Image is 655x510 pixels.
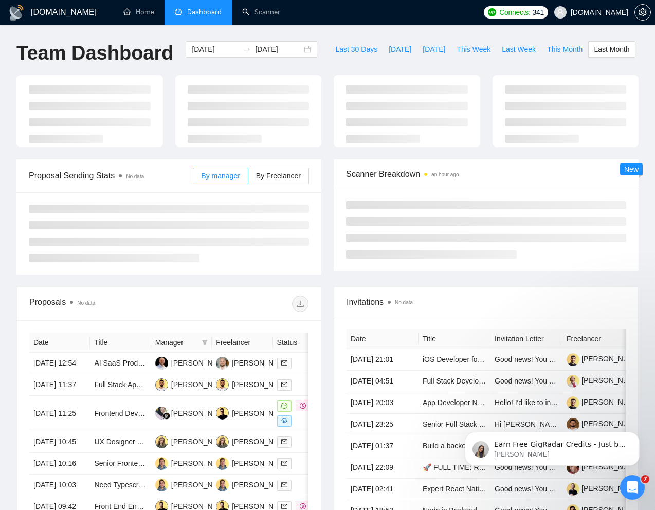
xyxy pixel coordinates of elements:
img: upwork-logo.png [488,8,496,16]
th: Manager [151,333,212,353]
input: End date [255,44,302,55]
td: [DATE] 11:25 [29,396,90,431]
div: Proposals [29,296,169,312]
button: Last Month [588,41,635,58]
a: UX Designer Two App Projects: Civic Tech and Dating App [94,438,280,446]
td: iOS Developer for NFC Focus App MVP [419,349,490,371]
a: KZ[PERSON_NAME] [155,380,230,388]
span: eye [281,417,287,424]
img: MK [216,357,229,370]
a: AK[PERSON_NAME] [216,459,291,467]
td: Senior Full Stack Developer [419,414,490,435]
input: Start date [192,44,239,55]
iframe: Intercom notifications повідомлення [449,410,655,482]
img: KZ [155,378,168,391]
span: message [281,403,287,409]
a: KZ[PERSON_NAME] [216,380,291,388]
img: c1uRlfXwpBAMZQzrou_T43XaFKhEAC-ie_GEmGJqcWWEjHc6WXNX_uYxuISRY5XTlb [567,375,579,388]
time: an hour ago [431,172,459,177]
a: AK[PERSON_NAME] [155,480,230,488]
a: Full Stack App Developer for Complete AI-Powered Application [94,380,294,389]
div: [PERSON_NAME] [232,436,291,447]
td: Need Typescript and Nextjs developer [90,475,151,496]
span: Connects: [499,7,530,18]
a: AK[PERSON_NAME] [216,480,291,488]
td: UX Designer Two App Projects: Civic Tech and Dating App [90,431,151,453]
a: 🚀 FULL TIME: React Native App Developer At Fast Growing Start Up! [423,463,648,471]
th: Title [90,333,151,353]
span: No data [126,174,144,179]
div: [PERSON_NAME] [171,379,230,390]
span: No data [395,300,413,305]
a: [PERSON_NAME] [567,484,641,493]
img: AK [155,457,168,470]
td: App Developer Needed for Meal Macro Calculation App [419,392,490,414]
span: swap-right [243,45,251,53]
td: [DATE] 22:09 [347,457,419,479]
td: Expert React Native Mobile App Developer Needed for High Velocity Consumer AI Startup [419,479,490,500]
td: [DATE] 23:25 [347,414,419,435]
a: Frontend Developer , expert with React [94,409,220,417]
th: Freelancer [212,333,272,353]
td: [DATE] 11:37 [29,374,90,396]
a: YS[PERSON_NAME] [155,502,230,510]
span: Dashboard [187,8,222,16]
a: FF[PERSON_NAME] [155,408,230,416]
td: Frontend Developer , expert with React [90,396,151,431]
div: [PERSON_NAME] [232,458,291,469]
span: mail [281,482,287,488]
a: [PERSON_NAME] [567,398,641,406]
span: Manager [155,337,197,348]
span: By manager [201,172,240,180]
button: [DATE] [383,41,417,58]
a: searchScanner [242,8,280,16]
a: MK[PERSON_NAME] [216,358,291,367]
a: homeHome [123,8,154,16]
button: setting [634,4,651,21]
button: This Month [541,41,588,58]
span: New [624,165,639,173]
th: Freelancer [562,329,634,349]
div: [PERSON_NAME] [171,357,230,369]
img: MD [216,435,229,448]
a: MH[PERSON_NAME] [155,358,230,367]
td: [DATE] 21:01 [347,349,419,371]
img: c1Qk59sTXcuOItREAlK7e6mp-sB3y9bRvFGdu-PoU33vEzLbtuNkGKDGq74Xkl5WLm [567,483,579,496]
span: to [243,45,251,53]
span: Last Month [594,44,629,55]
div: [PERSON_NAME] [232,379,291,390]
span: dollar [300,403,306,409]
span: mail [281,503,287,509]
span: mail [281,360,287,366]
span: [DATE] [423,44,445,55]
span: 341 [533,7,544,18]
img: logo [8,5,25,21]
a: MD[PERSON_NAME] [155,437,230,445]
span: Invitations [347,296,626,308]
a: Need Typescript and Nextjs developer [94,481,215,489]
span: [DATE] [389,44,411,55]
td: [DATE] 20:03 [347,392,419,414]
td: [DATE] 01:37 [347,435,419,457]
a: MD[PERSON_NAME] [216,437,291,445]
img: FF [155,407,168,420]
div: [PERSON_NAME] [232,479,291,490]
span: user [557,9,564,16]
span: Scanner Breakdown [346,168,626,180]
a: Senior Frontend React Developer Needed [94,459,229,467]
span: Last Week [502,44,536,55]
th: Date [29,333,90,353]
td: [DATE] 12:54 [29,353,90,374]
a: AI SaaS Product Builder for Stealth AI Virtual Assistant (Fast-Moving Project) [94,359,339,367]
span: Status [277,337,319,348]
td: [DATE] 10:45 [29,431,90,453]
img: MD [155,435,168,448]
img: c1j7Sg90kHuYCLctm_HIlZdObVDkNb4KlhrrGJ-gui7PFvVM1RMikmNXEoGWh54W3M [567,353,579,366]
img: AK [216,457,229,470]
th: Date [347,329,419,349]
div: [PERSON_NAME] [171,458,230,469]
span: dashboard [175,8,182,15]
span: dollar [300,503,306,509]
